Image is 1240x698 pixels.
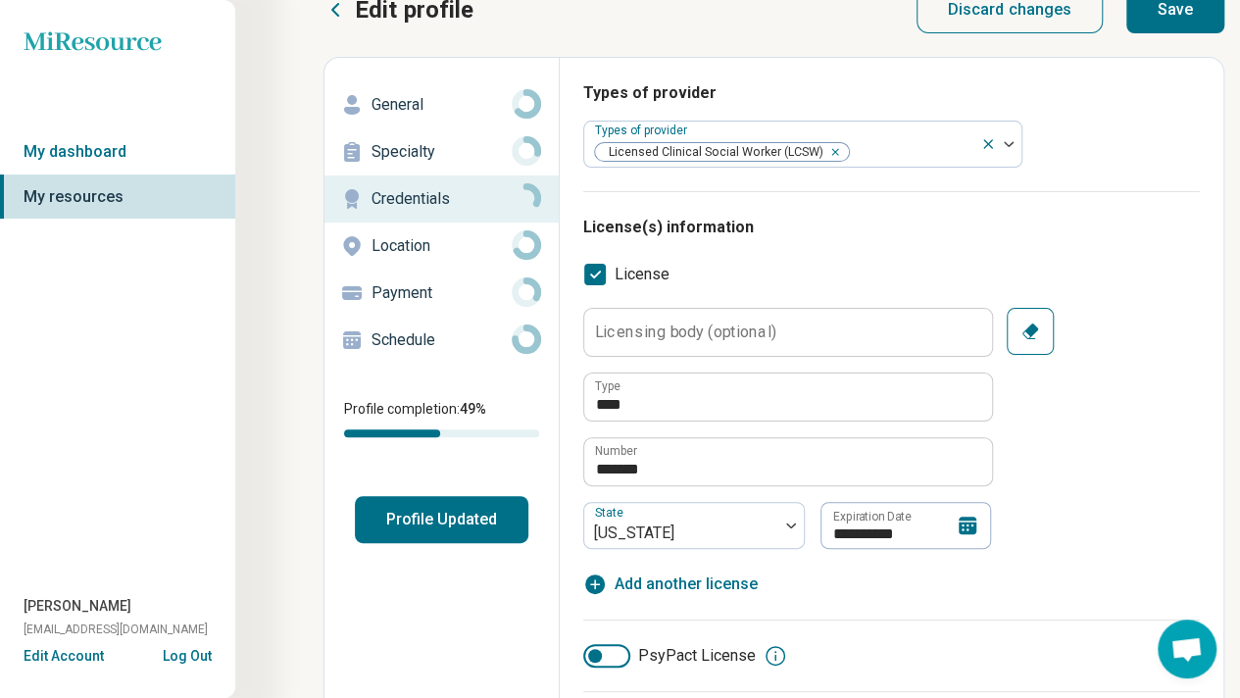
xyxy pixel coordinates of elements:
label: Types of provider [595,124,691,137]
label: State [595,505,627,519]
a: Schedule [324,317,559,364]
p: Specialty [372,140,512,164]
a: Payment [324,270,559,317]
a: General [324,81,559,128]
button: Profile Updated [355,496,528,543]
label: Licensing body (optional) [595,324,776,339]
label: Number [595,445,637,457]
span: [PERSON_NAME] [24,596,131,617]
span: Add another license [615,573,758,596]
p: Credentials [372,187,512,211]
span: 49 % [460,401,486,417]
div: Profile completion [344,429,539,437]
p: Payment [372,281,512,305]
a: Specialty [324,128,559,175]
div: Open chat [1158,620,1216,678]
p: Schedule [372,328,512,352]
span: [EMAIL_ADDRESS][DOMAIN_NAME] [24,621,208,638]
button: Add another license [583,573,758,596]
div: Profile completion: [324,387,559,449]
a: Location [324,223,559,270]
button: Log Out [163,646,212,662]
a: Credentials [324,175,559,223]
p: Location [372,234,512,258]
span: Licensed Clinical Social Worker (LCSW) [595,143,829,162]
button: Edit Account [24,646,104,667]
input: credential.licenses.0.name [584,374,992,421]
label: Type [595,380,620,392]
p: General [372,93,512,117]
h3: Types of provider [583,81,1200,105]
span: License [615,263,670,286]
label: PsyPact License [583,644,756,668]
h3: License(s) information [583,216,1200,239]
